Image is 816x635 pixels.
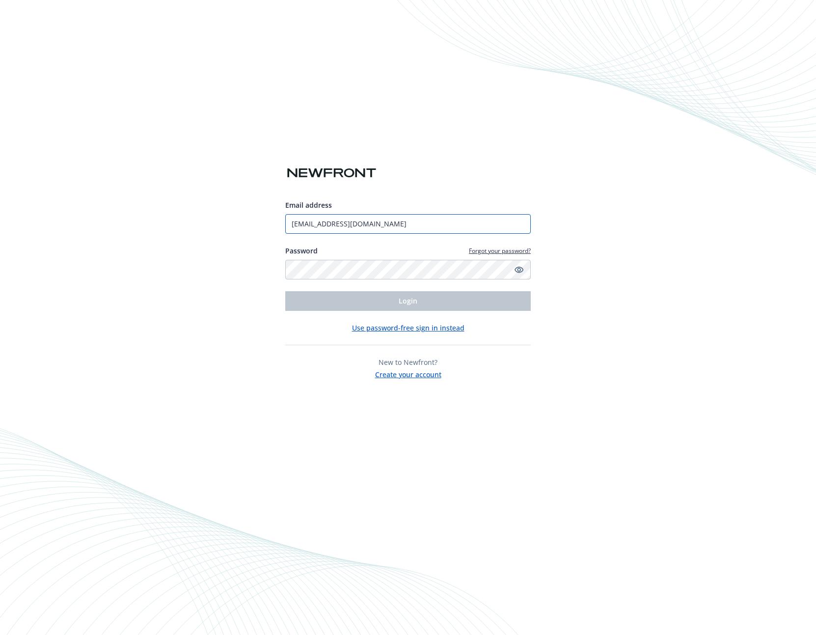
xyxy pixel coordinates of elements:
[375,367,441,380] button: Create your account
[285,246,318,256] label: Password
[399,296,417,305] span: Login
[285,165,378,182] img: Newfront logo
[469,247,531,255] a: Forgot your password?
[285,200,332,210] span: Email address
[513,264,525,276] a: Show password
[285,291,531,311] button: Login
[285,214,531,234] input: Enter your email
[352,323,464,333] button: Use password-free sign in instead
[379,358,437,367] span: New to Newfront?
[285,260,531,279] input: Enter your password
